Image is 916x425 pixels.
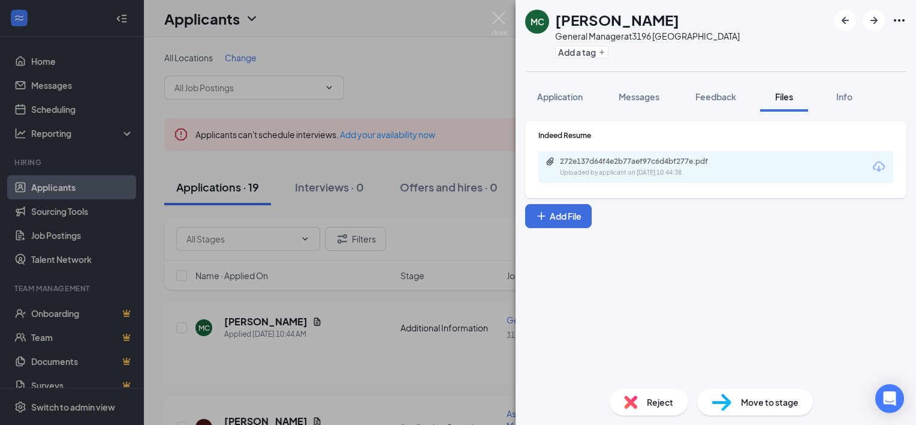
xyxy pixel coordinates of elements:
[838,13,852,28] svg: ArrowLeftNew
[619,91,659,102] span: Messages
[537,91,583,102] span: Application
[555,30,740,42] div: General Manager at 3196 [GEOGRAPHIC_DATA]
[695,91,736,102] span: Feedback
[775,91,793,102] span: Files
[531,16,544,28] div: MC
[538,130,893,140] div: Indeed Resume
[555,10,679,30] h1: [PERSON_NAME]
[872,160,886,174] svg: Download
[560,157,728,166] div: 272e137d64f4e2b77aef97c6d4bf277e.pdf
[892,13,906,28] svg: Ellipses
[535,210,547,222] svg: Plus
[525,204,592,228] button: Add FilePlus
[647,396,673,409] span: Reject
[598,49,605,56] svg: Plus
[867,13,881,28] svg: ArrowRight
[560,168,740,178] div: Uploaded by applicant on [DATE] 10:44:38
[555,46,608,58] button: PlusAdd a tag
[741,396,799,409] span: Move to stage
[834,10,856,31] button: ArrowLeftNew
[875,384,904,413] div: Open Intercom Messenger
[863,10,885,31] button: ArrowRight
[836,91,852,102] span: Info
[546,157,555,166] svg: Paperclip
[546,157,740,178] a: Paperclip272e137d64f4e2b77aef97c6d4bf277e.pdfUploaded by applicant on [DATE] 10:44:38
